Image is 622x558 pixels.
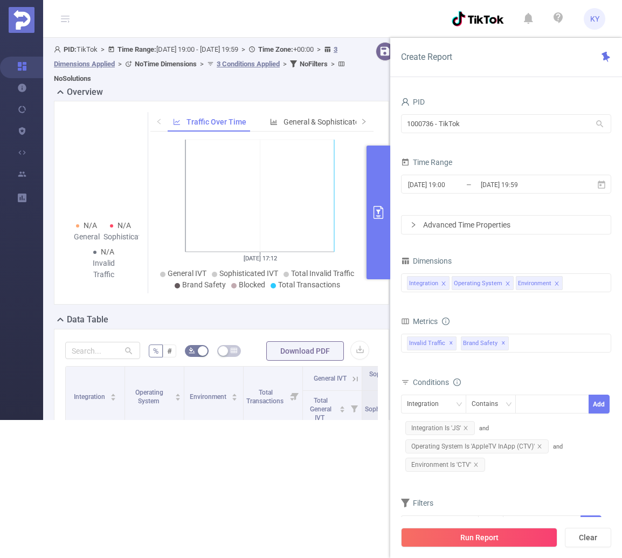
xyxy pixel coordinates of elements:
span: Environment [190,393,228,401]
span: General & Sophisticated IVT by Category [284,118,418,126]
span: > [328,60,338,68]
span: Invalid Traffic [407,336,457,350]
span: Total General IVT [310,397,331,422]
div: Sort [231,392,238,398]
i: Filter menu [287,367,302,425]
div: Integration [409,277,438,291]
i: icon: close [554,281,559,287]
span: Dimensions [401,257,452,265]
b: PID: [64,45,77,53]
div: Sort [110,392,116,398]
span: Metrics [401,317,438,326]
b: Time Range: [118,45,156,53]
span: N/A [84,221,97,230]
li: Integration [407,276,450,290]
i: icon: line-chart [173,118,181,126]
span: Time Range [401,158,452,167]
span: Conditions [413,378,461,387]
span: # [167,347,172,355]
span: % [153,347,158,355]
i: icon: right [361,118,367,125]
tspan: [DATE] 17:12 [244,255,277,262]
i: icon: right [410,222,417,228]
i: icon: caret-up [340,404,345,408]
img: Protected Media [9,7,34,33]
h2: Data Table [67,313,108,326]
i: icon: close [441,281,446,287]
span: > [115,60,125,68]
span: > [98,45,108,53]
i: icon: caret-up [175,392,181,395]
i: icon: down [506,401,512,409]
i: icon: table [231,347,237,354]
i: icon: info-circle [442,318,450,325]
div: Contains [472,395,506,413]
input: End date [480,177,567,192]
span: Blocked [239,280,265,289]
span: Brand Safety [461,336,509,350]
div: Environment [518,277,551,291]
i: icon: user [401,98,410,106]
span: TikTok [DATE] 19:00 - [DATE] 19:59 +00:00 [54,45,348,82]
button: Add [589,395,610,414]
span: > [314,45,324,53]
input: Search... [65,342,140,359]
i: icon: bg-colors [189,347,195,354]
span: Brand Safety [182,280,226,289]
span: ✕ [449,337,453,350]
i: Filter menu [347,391,362,425]
i: icon: close [505,281,510,287]
div: Sophisticated [103,231,137,243]
span: PID [401,98,425,106]
button: Download PDF [266,341,344,361]
span: Total Transactions [246,389,285,405]
span: Total Sophisticated IVT [365,397,404,422]
span: N/A [101,247,114,256]
b: No Filters [300,60,328,68]
span: KY [590,8,599,30]
b: Time Zone: [258,45,293,53]
u: 3 Conditions Applied [217,60,280,68]
span: Traffic Over Time [186,118,246,126]
i: icon: caret-down [340,408,345,411]
li: Environment [516,276,563,290]
div: Sort [175,392,181,398]
li: Operating System [452,276,514,290]
span: General IVT [314,375,347,382]
span: > [238,45,248,53]
span: > [197,60,207,68]
b: No Solutions [54,74,91,82]
span: > [280,60,290,68]
div: Operating System [454,277,502,291]
div: General [70,231,103,243]
span: Operating System [135,389,163,405]
i: icon: caret-down [175,396,181,399]
i: icon: caret-down [110,396,116,399]
div: Integration [407,395,446,413]
div: icon: rightAdvanced Time Properties [402,216,611,234]
i: icon: caret-up [232,392,238,395]
span: ✕ [501,337,506,350]
i: icon: user [54,46,64,53]
span: Total Invalid Traffic [291,269,354,278]
i: icon: caret-down [232,396,238,399]
span: Sophisticated IVT [369,370,409,387]
i: icon: bar-chart [270,118,278,126]
span: Integration [74,393,107,401]
div: Invalid Traffic [87,258,121,280]
input: Start date [407,177,494,192]
i: icon: caret-up [110,392,116,395]
b: No Time Dimensions [135,60,197,68]
i: icon: left [156,118,162,125]
div: Sort [339,404,345,411]
span: N/A [118,221,131,230]
i: icon: info-circle [453,378,461,386]
i: icon: down [456,401,462,409]
span: Create Report [401,52,452,62]
span: Total Transactions [278,280,340,289]
span: General IVT [168,269,206,278]
span: Sophisticated IVT [219,269,278,278]
h2: Overview [67,86,103,99]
